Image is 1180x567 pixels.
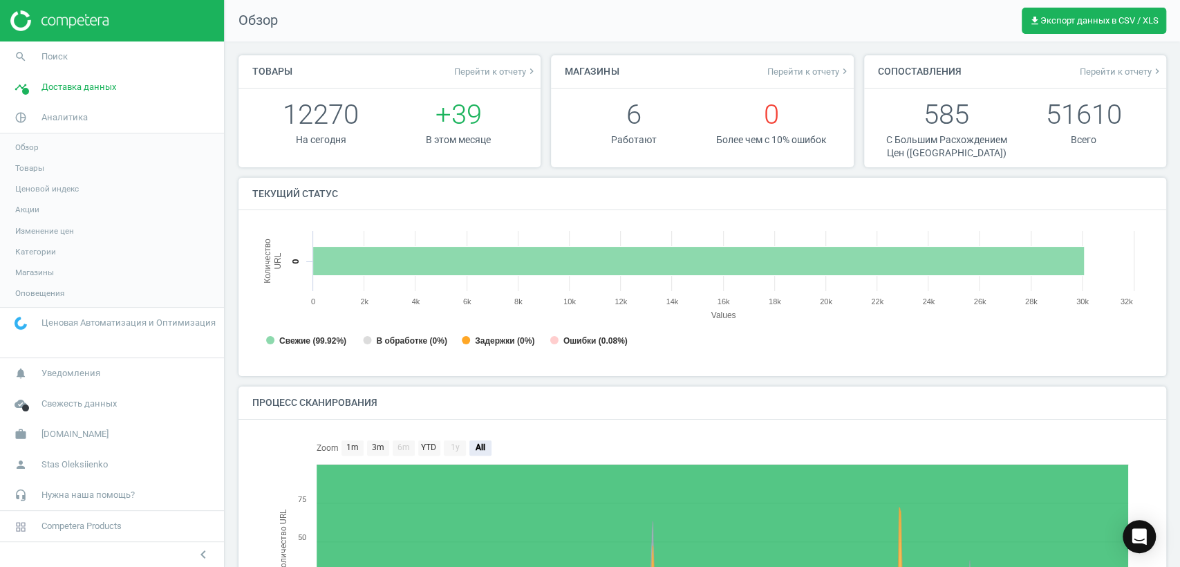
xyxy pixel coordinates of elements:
[563,297,576,306] text: 10k
[563,336,628,346] tspan: Ошибки (0.08%)
[8,44,34,70] i: search
[263,239,272,283] tspan: Количество
[41,50,68,63] span: Поиск
[41,111,88,124] span: Аналитика
[565,95,702,133] p: 6
[1080,66,1163,77] span: Перейти к отчету
[878,133,1015,160] p: С Большим Расхождением Цен ([GEOGRAPHIC_DATA])
[702,95,840,133] p: 0
[711,310,736,320] tspan: Values
[1080,66,1163,77] a: Перейти к отчетуkeyboard_arrow_right
[290,259,301,264] text: 0
[279,336,346,346] tspan: Свежие (99.92%)
[8,360,34,387] i: notifications
[41,367,100,380] span: Уведомления
[1015,133,1152,147] p: Всего
[41,458,108,471] span: Stas Oleksiienko
[15,183,79,194] span: Ценовой индекс
[878,95,1015,133] p: 585
[451,443,460,452] text: 1y
[767,66,850,77] a: Перейти к отчетуkeyboard_arrow_right
[390,133,527,147] p: В этом месяце
[8,482,34,508] i: headset_mic
[186,546,221,564] button: chevron_left
[225,11,278,30] span: Обзор
[475,336,534,346] tspan: Задержки (0%)
[15,204,39,215] span: Акции
[311,297,315,306] text: 0
[1029,15,1040,26] i: get_app
[454,66,537,77] span: Перейти к отчету
[839,66,850,77] i: keyboard_arrow_right
[41,489,135,501] span: Нужна наша помощь?
[702,133,840,147] p: Более чем с 10% ошибок
[666,297,678,306] text: 14k
[565,133,702,147] p: Работают
[1015,95,1152,133] p: 51610
[15,267,54,278] span: Магазины
[974,297,986,306] text: 26k
[454,66,537,77] a: Перейти к отчетуkeyboard_arrow_right
[922,297,935,306] text: 24k
[1076,297,1089,306] text: 30k
[10,10,109,31] img: ajHJNr6hYgQAAAAASUVORK5CYII=
[1152,66,1163,77] i: keyboard_arrow_right
[526,66,537,77] i: keyboard_arrow_right
[298,495,306,504] text: 75
[195,546,212,563] i: chevron_left
[615,297,627,306] text: 12k
[8,452,34,478] i: person
[436,98,482,131] span: +39
[1029,15,1159,26] span: Экспорт данных в CSV / XLS
[1121,297,1133,306] text: 32k
[475,443,485,452] text: All
[41,317,216,329] span: Ценовая Автоматизация и Оптимизация
[298,533,306,542] text: 50
[1022,8,1166,34] button: get_appЭкспорт данных в CSV / XLS
[15,246,56,257] span: Категории
[8,391,34,417] i: cloud_done
[514,297,523,306] text: 8k
[421,443,436,452] text: YTD
[41,428,109,440] span: [DOMAIN_NAME]
[551,55,633,88] h4: Магазины
[397,443,410,452] text: 6m
[1025,297,1038,306] text: 28k
[1123,520,1156,553] div: Open Intercom Messenger
[769,297,781,306] text: 18k
[767,66,850,77] span: Перейти к отчету
[346,443,359,452] text: 1m
[376,336,447,346] tspan: В обработке (0%)
[463,297,471,306] text: 6k
[238,178,352,210] h4: Текущий статус
[718,297,730,306] text: 16k
[871,297,883,306] text: 22k
[238,387,391,419] h4: Процесс сканирования
[252,133,390,147] p: На сегодня
[15,225,74,236] span: Изменение цен
[820,297,832,306] text: 20k
[412,297,420,306] text: 4k
[8,74,34,100] i: timeline
[41,81,116,93] span: Доставка данных
[15,142,39,153] span: Обзор
[273,253,283,270] tspan: URL
[41,398,117,410] span: Свежесть данных
[15,162,44,174] span: Товары
[8,421,34,447] i: work
[372,443,384,452] text: 3m
[360,297,368,306] text: 2k
[15,288,64,299] span: Оповещения
[864,55,975,88] h4: Сопоставления
[8,104,34,131] i: pie_chart_outlined
[238,55,306,88] h4: Товары
[15,317,27,330] img: wGWNvw8QSZomAAAAABJRU5ErkJggg==
[41,520,122,532] span: Competera Products
[252,95,390,133] p: 12270
[317,443,339,453] text: Zoom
